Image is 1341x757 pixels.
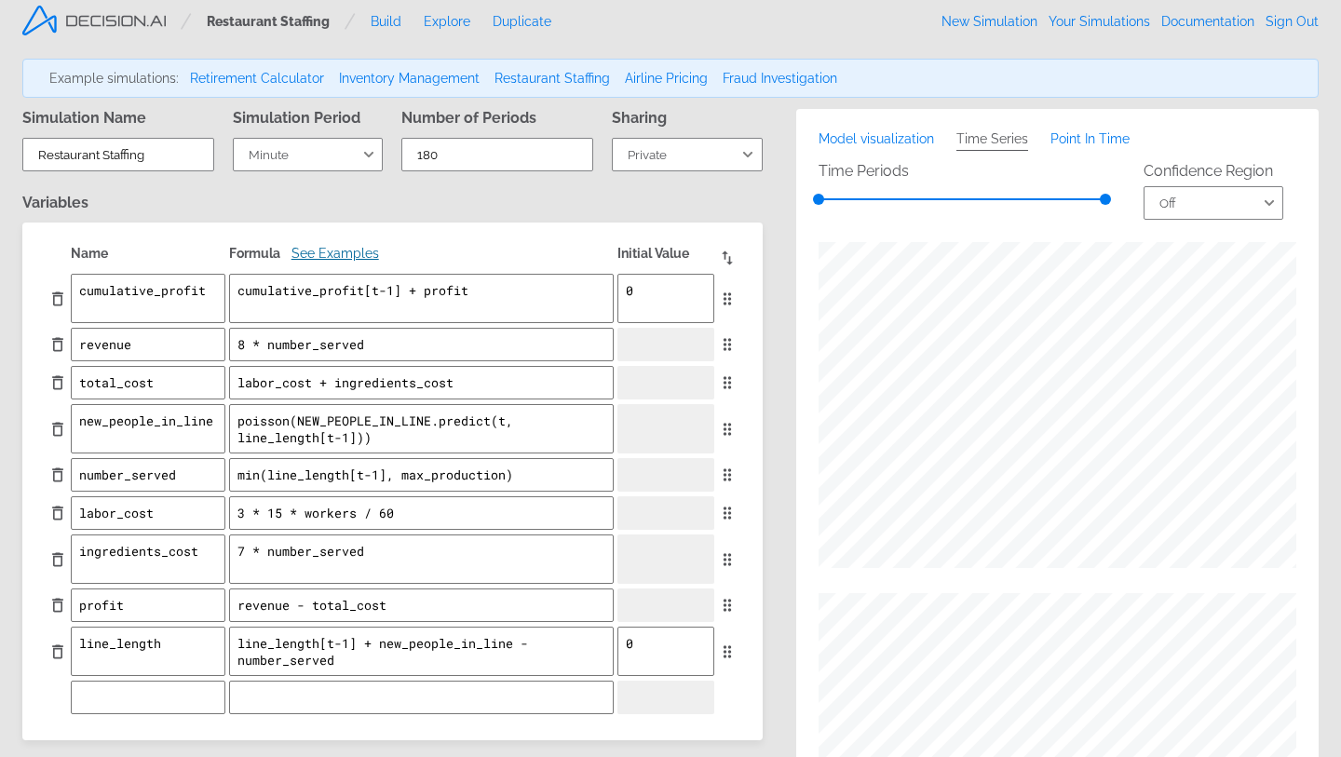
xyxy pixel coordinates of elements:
textarea: 0 [617,627,714,676]
a: Retirement Calculator [190,71,324,86]
h3: Simulation Name [22,109,146,127]
textarea: line_length[t-1] + new_people_in_line - number_served [229,627,614,676]
span: Point In Time [1050,131,1130,146]
h3: Number of Periods [401,109,536,127]
a: New Simulation [941,14,1037,29]
textarea: revenue [71,328,225,361]
h3: Variables [22,194,763,211]
textarea: revenue - total_cost [229,588,614,622]
textarea: 8 * number_served [229,328,614,361]
textarea: min(line_length[t-1], max_production) [229,458,614,492]
textarea: total_cost [71,366,225,399]
textarea: labor_cost [71,496,225,530]
label: Confidence Region [1144,164,1283,186]
a: Explore [424,14,470,29]
textarea: poisson(NEW_PEOPLE_IN_LINE.predict(t, line_length[t-1])) [229,404,614,453]
button: See Examples [291,246,379,261]
a: Inventory Management [339,71,480,86]
h3: Simulation Period [233,109,360,127]
textarea: line_length [71,627,225,676]
a: Restaurant Staffing [494,71,610,86]
textarea: ingredients_cost [71,534,225,584]
span: Restaurant Staffing [207,14,330,29]
a: Your Simulations [1049,14,1150,29]
a: Duplicate [493,14,551,29]
label: Time Periods [819,164,1105,186]
textarea: profit [71,588,225,622]
p: Initial Value [617,246,714,261]
span: Example simulations: [49,71,179,86]
input: Unnamed Simulation [22,138,214,171]
p: Name [71,246,225,261]
p: Formula [229,246,614,261]
a: Documentation [1161,14,1254,29]
a: Sign Out [1266,14,1319,29]
a: Fraud Investigation [723,71,837,86]
textarea: 3 * 15 * workers / 60 [229,496,614,530]
span: Model visualization [819,131,934,146]
textarea: cumulative_profit[t-1] + profit [229,274,614,323]
a: Airline Pricing [625,71,708,86]
span: Time Series [956,131,1028,151]
textarea: 0 [617,274,714,323]
textarea: labor_cost + ingredients_cost [229,366,614,399]
img: logo [22,6,166,35]
textarea: new_people_in_line [71,404,225,453]
a: Build [371,14,401,29]
textarea: 7 * number_served [229,534,614,584]
textarea: cumulative_profit [71,274,225,323]
h3: Sharing [612,109,667,127]
textarea: number_served [71,458,225,492]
